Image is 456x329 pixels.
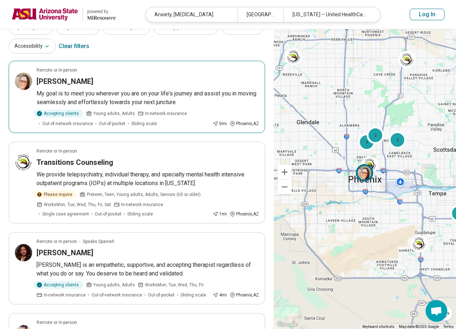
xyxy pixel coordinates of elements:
[366,127,384,144] div: 2
[180,292,206,298] span: Sliding scale
[91,292,142,298] span: Out-of-network insurance
[399,325,439,329] span: Map data ©2025 Google
[284,7,375,22] div: [US_STATE] – United HealthCare Student Resources
[44,292,86,298] span: In-network insurance
[34,191,77,198] div: Please inquire
[44,201,111,208] span: Works Mon, Tue, Wed, Thu, Fri, Sat
[389,131,406,149] div: 3
[42,120,93,127] span: Out-of-network insurance
[37,261,259,278] p: [PERSON_NAME] is an empathetic, supportive, and accepting therapist regardless of what you do or ...
[9,39,56,54] button: Accessibility
[12,6,78,23] img: Arizona State University
[42,211,89,217] span: Single case agreement
[277,165,292,179] button: Zoom in
[37,76,93,86] h3: [PERSON_NAME]
[37,89,259,107] p: My goal is to meet you wherever you are on your life's journey and assist you in moving seamlessl...
[238,7,284,22] div: [GEOGRAPHIC_DATA], [GEOGRAPHIC_DATA]
[93,282,135,288] span: Young adults, Adults
[37,148,77,154] p: Remote or In-person
[213,292,227,298] div: 4 mi
[95,211,122,217] span: Out-of-pocket
[230,120,259,127] div: Phoenix , AZ
[121,201,163,208] span: In-network insurance
[426,300,447,322] div: Open chat
[213,120,227,127] div: 0 mi
[59,38,89,55] div: Clear filters
[277,180,292,194] button: Zoom out
[34,281,83,289] div: Accepting clients
[37,248,93,258] h3: [PERSON_NAME]
[127,211,153,217] span: Sliding scale
[230,211,259,217] div: Phoenix , AZ
[37,319,77,326] p: Remote or In-person
[93,110,135,117] span: Young adults, Adults
[37,238,77,245] p: Remote or In-person
[87,8,116,15] div: powered by
[37,157,113,167] h3: Transitions Counseling
[34,110,83,117] div: Accepting clients
[145,110,187,117] span: In-network insurance
[99,120,125,127] span: Out-of-pocket
[87,191,201,198] span: Preteen, Teen, Young adults, Adults, Seniors (65 or older)
[37,170,259,188] p: We provide telepsychiatry, individual therapy, and specialty mental health intensive outpatient p...
[131,120,157,127] span: Sliding scale
[37,67,77,73] p: Remote or In-person
[148,292,175,298] span: Out-of-pocket
[410,9,444,20] button: Log In
[230,292,259,298] div: Phoenix , AZ
[358,133,375,151] div: 3
[213,211,227,217] div: 1 mi
[443,325,454,329] a: Terms (opens in new tab)
[83,238,114,245] span: Speaks Spanish
[146,7,238,22] div: Anxiety, [MEDICAL_DATA]
[12,6,116,23] a: Arizona State Universitypowered by
[145,282,204,288] span: Works Mon, Tue, Wed, Thu, Fri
